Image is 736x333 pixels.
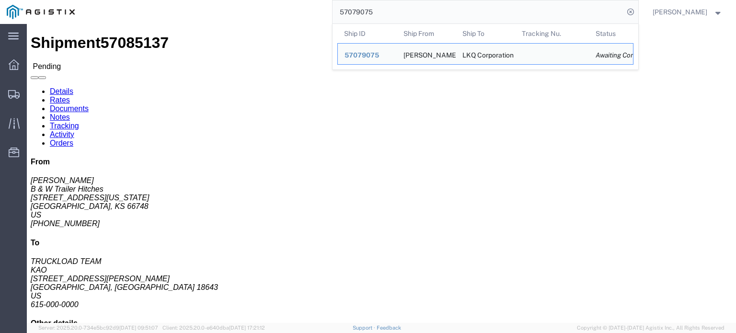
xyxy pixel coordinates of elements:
[345,51,379,59] span: 57079075
[337,24,638,69] table: Search Results
[229,325,265,331] span: [DATE] 17:21:12
[7,5,75,19] img: logo
[577,324,724,332] span: Copyright © [DATE]-[DATE] Agistix Inc., All Rights Reserved
[337,24,397,43] th: Ship ID
[333,0,624,23] input: Search for shipment number, reference number
[652,6,723,18] button: [PERSON_NAME]
[38,325,158,331] span: Server: 2025.20.0-734e5bc92d9
[596,50,626,60] div: Awaiting Confirmation
[27,24,736,323] iframe: FS Legacy Container
[403,44,449,64] div: JEFF CHILDERS
[462,44,508,64] div: LKQ Corporation
[353,325,377,331] a: Support
[162,325,265,331] span: Client: 2025.20.0-e640dba
[377,325,401,331] a: Feedback
[456,24,515,43] th: Ship To
[119,325,158,331] span: [DATE] 09:51:07
[653,7,707,17] span: Joey Vernier
[589,24,633,43] th: Status
[396,24,456,43] th: Ship From
[515,24,589,43] th: Tracking Nu.
[345,50,390,60] div: 57079075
